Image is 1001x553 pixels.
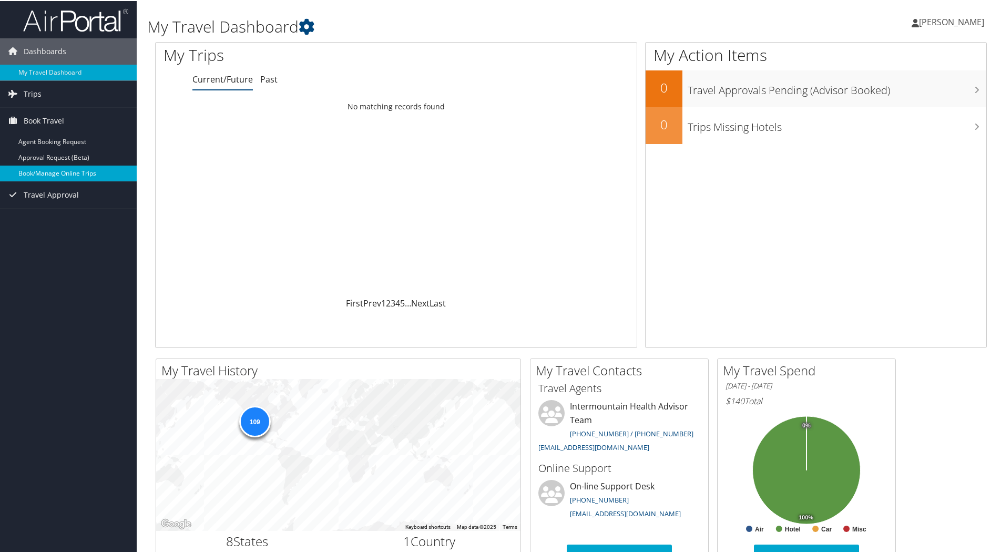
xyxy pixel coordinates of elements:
[726,394,887,406] h6: Total
[391,296,395,308] a: 3
[24,37,66,64] span: Dashboards
[405,523,451,530] button: Keyboard shortcuts
[239,405,270,436] div: 109
[570,494,629,504] a: [PHONE_NUMBER]
[726,394,744,406] span: $140
[538,380,700,395] h3: Travel Agents
[159,516,193,530] img: Google
[919,15,984,27] span: [PERSON_NAME]
[161,361,520,378] h2: My Travel History
[726,380,887,390] h6: [DATE] - [DATE]
[802,422,811,428] tspan: 0%
[785,525,801,532] text: Hotel
[852,525,866,532] text: Misc
[381,296,386,308] a: 1
[192,73,253,84] a: Current/Future
[147,15,712,37] h1: My Travel Dashboard
[688,77,986,97] h3: Travel Approvals Pending (Advisor Booked)
[260,73,278,84] a: Past
[646,106,986,143] a: 0Trips Missing Hotels
[688,114,986,134] h3: Trips Missing Hotels
[821,525,832,532] text: Car
[538,442,649,451] a: [EMAIL_ADDRESS][DOMAIN_NAME]
[912,5,995,37] a: [PERSON_NAME]
[156,96,637,115] td: No matching records found
[386,296,391,308] a: 2
[405,296,411,308] span: …
[411,296,430,308] a: Next
[646,69,986,106] a: 0Travel Approvals Pending (Advisor Booked)
[24,181,79,207] span: Travel Approval
[533,399,706,455] li: Intermountain Health Advisor Team
[503,523,517,529] a: Terms (opens in new tab)
[24,80,42,106] span: Trips
[23,7,128,32] img: airportal-logo.png
[536,361,708,378] h2: My Travel Contacts
[646,78,682,96] h2: 0
[363,296,381,308] a: Prev
[570,508,681,517] a: [EMAIL_ADDRESS][DOMAIN_NAME]
[400,296,405,308] a: 5
[799,514,813,520] tspan: 100%
[164,43,428,65] h1: My Trips
[646,115,682,132] h2: 0
[646,43,986,65] h1: My Action Items
[395,296,400,308] a: 4
[346,531,513,549] h2: Country
[538,460,700,475] h3: Online Support
[755,525,764,532] text: Air
[457,523,496,529] span: Map data ©2025
[430,296,446,308] a: Last
[533,479,706,522] li: On-line Support Desk
[723,361,895,378] h2: My Travel Spend
[403,531,411,549] span: 1
[164,531,331,549] h2: States
[570,428,693,437] a: [PHONE_NUMBER] / [PHONE_NUMBER]
[24,107,64,133] span: Book Travel
[346,296,363,308] a: First
[226,531,233,549] span: 8
[159,516,193,530] a: Open this area in Google Maps (opens a new window)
